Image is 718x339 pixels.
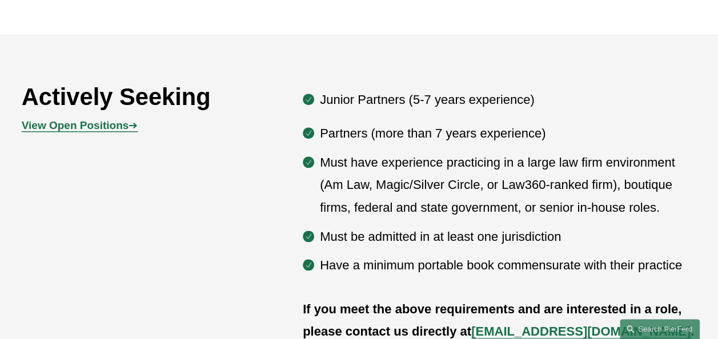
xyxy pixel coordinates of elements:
[471,324,691,338] a: [EMAIL_ADDRESS][DOMAIN_NAME]
[22,119,129,131] strong: View Open Positions
[320,122,696,145] p: Partners (more than 7 years experience)
[22,83,247,111] h2: Actively Seeking
[320,225,696,248] p: Must be admitted in at least one jurisdiction
[22,119,138,131] a: View Open Positions➔
[320,151,696,219] p: Must have experience practicing in a large law firm environment (Am Law, Magic/Silver Circle, or ...
[320,254,696,277] p: Have a minimum portable book commensurate with their practice
[22,119,138,131] span: ➔
[620,319,700,339] a: Search this site
[320,88,696,111] p: Junior Partners (5-7 years experience)
[303,302,685,339] strong: If you meet the above requirements and are interested in a role, please contact us directly at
